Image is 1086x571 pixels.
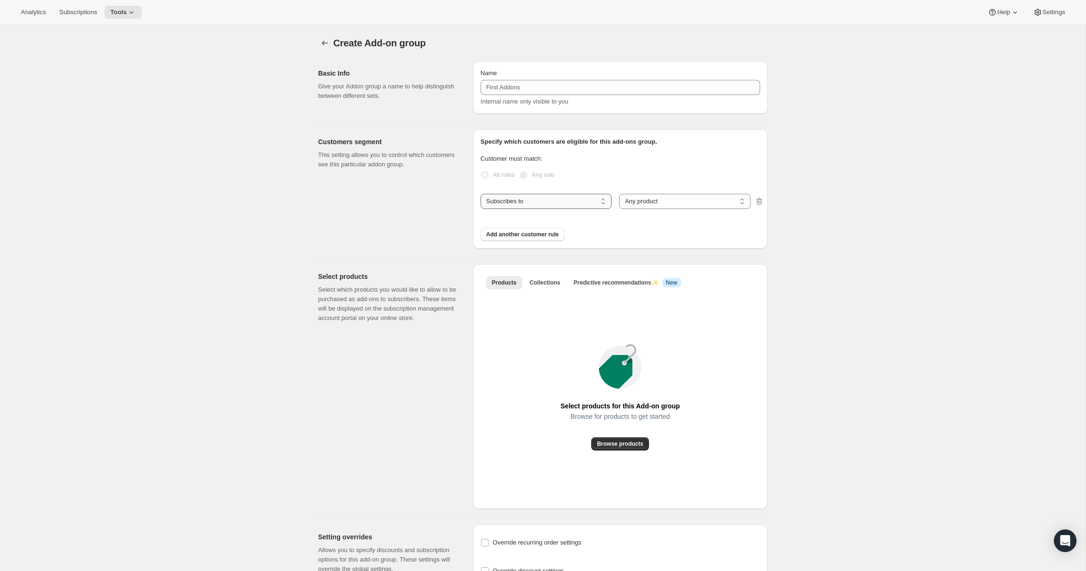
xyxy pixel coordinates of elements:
span: Browse for products to get started [570,410,670,423]
span: Browse products [597,440,643,448]
span: Analytics [21,9,46,16]
button: Addon groups [318,36,332,50]
button: Add another customer rule [481,228,564,241]
p: Select which products you would like to allow to be purchased as add-ons to subscribers. These it... [318,285,458,323]
span: Collections [530,279,561,286]
span: Products [492,279,517,286]
button: Settings [1027,6,1071,19]
button: Analytics [15,6,52,19]
span: Any rule [532,171,554,178]
span: Name [481,69,497,77]
button: Subscriptions [53,6,103,19]
span: Predictive recommendations ✨ [574,279,658,286]
button: Browse products [591,437,649,450]
button: Help [982,6,1025,19]
h2: Select products [318,272,458,281]
span: New [666,279,677,286]
p: Give your Addon group a name to help distinguish between different sets. [318,82,458,101]
span: Specify which customers are eligible for this add-ons group. [481,138,657,145]
h2: Customers segment [318,137,458,147]
button: Tools [105,6,142,19]
span: Help [997,9,1010,16]
p: This setting allows you to control which customers see this particular addon group. [318,150,458,169]
p: Customer must match: [481,154,760,164]
span: Create Add-on group [333,38,426,48]
span: Internal name only visible to you [481,98,569,105]
span: All rules [493,171,515,178]
div: Open Intercom Messenger [1054,529,1077,552]
input: First Addons [481,80,760,95]
span: Select products for this Add-on group [561,399,680,413]
h2: Setting overrides [318,532,458,542]
h2: Basic Info [318,69,458,78]
span: Tools [110,9,127,16]
span: Override recurring order settings [493,539,581,546]
span: Subscriptions [59,9,97,16]
span: Add another customer rule [486,231,559,238]
span: Settings [1042,9,1065,16]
